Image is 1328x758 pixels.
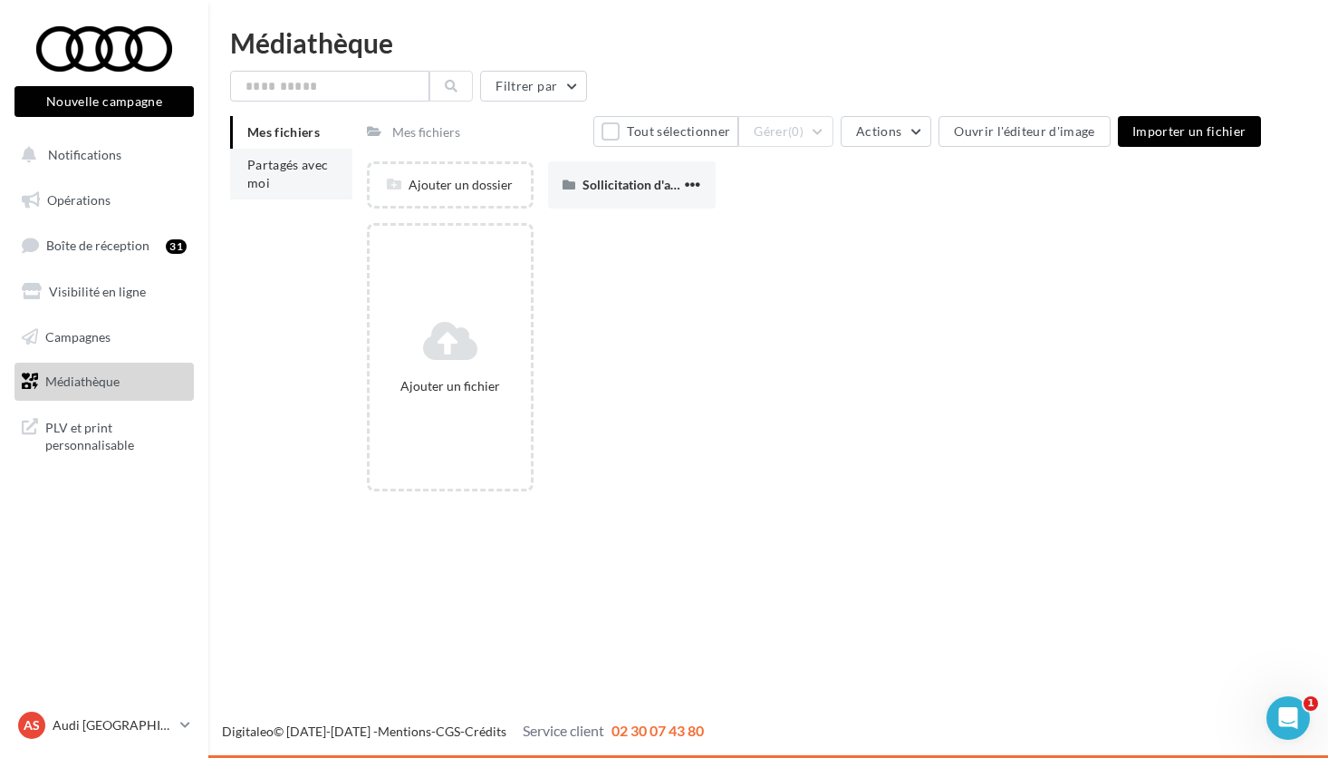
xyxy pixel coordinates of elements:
[47,192,111,208] span: Opérations
[523,722,604,739] span: Service client
[45,328,111,344] span: Campagnes
[24,716,40,734] span: AS
[230,29,1306,56] div: Médiathèque
[11,408,197,462] a: PLV et print personnalisable
[11,273,197,311] a: Visibilité en ligne
[1304,696,1318,711] span: 1
[593,116,738,147] button: Tout sélectionner
[53,716,173,734] p: Audi [GEOGRAPHIC_DATA]
[938,116,1110,147] button: Ouvrir l'éditeur d'image
[582,177,686,192] span: Sollicitation d'avis
[14,708,194,743] a: AS Audi [GEOGRAPHIC_DATA]
[11,136,190,174] button: Notifications
[222,724,704,739] span: © [DATE]-[DATE] - - -
[11,226,197,265] a: Boîte de réception31
[377,377,524,395] div: Ajouter un fichier
[45,415,187,454] span: PLV et print personnalisable
[11,363,197,401] a: Médiathèque
[45,374,120,389] span: Médiathèque
[14,86,194,117] button: Nouvelle campagne
[11,181,197,219] a: Opérations
[222,724,274,739] a: Digitaleo
[247,157,329,190] span: Partagés avec moi
[46,238,149,253] span: Boîte de réception
[247,124,320,140] span: Mes fichiers
[480,71,587,102] button: Filtrer par
[788,124,804,139] span: (0)
[436,724,460,739] a: CGS
[49,284,146,299] span: Visibilité en ligne
[48,147,121,162] span: Notifications
[1132,123,1246,139] span: Importer un fichier
[611,722,704,739] span: 02 30 07 43 80
[370,176,532,194] div: Ajouter un dossier
[11,318,197,356] a: Campagnes
[1118,116,1261,147] button: Importer un fichier
[1266,696,1310,740] iframe: Intercom live chat
[841,116,931,147] button: Actions
[465,724,506,739] a: Crédits
[392,123,460,141] div: Mes fichiers
[738,116,833,147] button: Gérer(0)
[856,123,901,139] span: Actions
[166,239,187,254] div: 31
[378,724,431,739] a: Mentions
